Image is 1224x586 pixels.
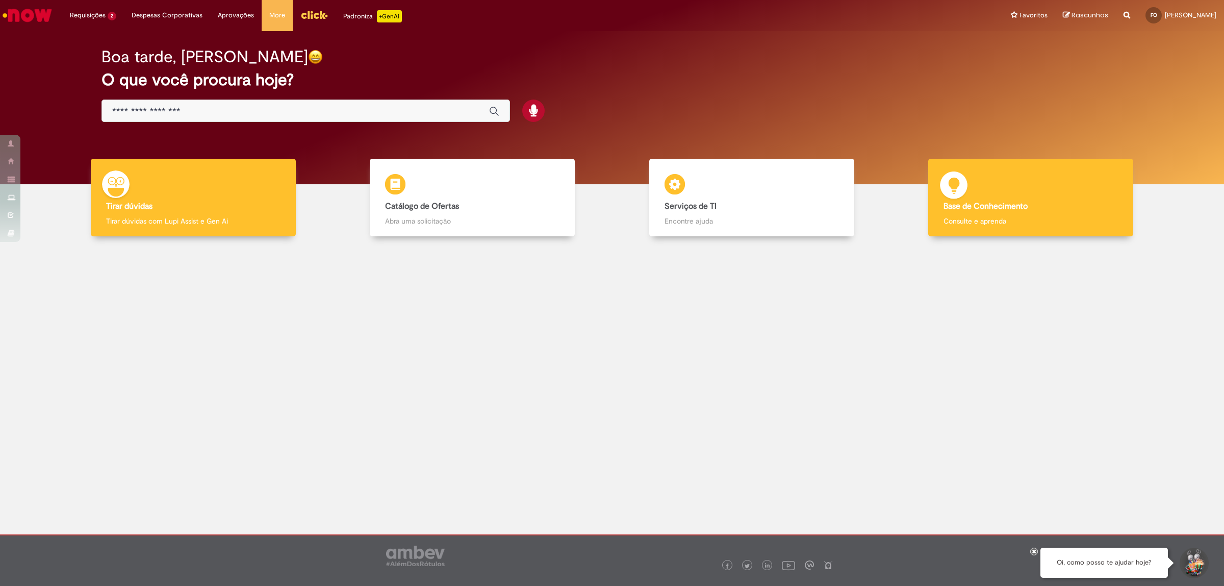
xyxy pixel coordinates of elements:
p: Encontre ajuda [665,216,839,226]
div: Oi, como posso te ajudar hoje? [1040,548,1168,578]
div: Padroniza [343,10,402,22]
span: Rascunhos [1072,10,1108,20]
h2: O que você procura hoje? [101,71,1123,89]
img: logo_footer_workplace.png [805,560,814,570]
a: Base de Conhecimento Consulte e aprenda [891,159,1171,237]
img: logo_footer_linkedin.png [765,563,770,569]
span: FO [1151,12,1157,18]
p: Consulte e aprenda [943,216,1118,226]
b: Base de Conhecimento [943,201,1028,211]
img: ServiceNow [1,5,54,26]
img: logo_footer_youtube.png [782,558,795,572]
span: More [269,10,285,20]
img: logo_footer_naosei.png [824,560,833,570]
h2: Boa tarde, [PERSON_NAME] [101,48,308,66]
p: Abra uma solicitação [385,216,559,226]
p: +GenAi [377,10,402,22]
img: logo_footer_twitter.png [745,564,750,569]
img: happy-face.png [308,50,323,64]
span: Despesas Corporativas [132,10,202,20]
img: logo_footer_ambev_rotulo_gray.png [386,546,445,566]
a: Serviços de TI Encontre ajuda [612,159,891,237]
b: Catálogo de Ofertas [385,201,459,211]
p: Tirar dúvidas com Lupi Assist e Gen Ai [106,216,280,226]
span: Requisições [70,10,106,20]
b: Serviços de TI [665,201,717,211]
span: 2 [108,12,116,20]
img: logo_footer_facebook.png [725,564,730,569]
span: Favoritos [1019,10,1048,20]
button: Iniciar Conversa de Suporte [1178,548,1209,578]
a: Tirar dúvidas Tirar dúvidas com Lupi Assist e Gen Ai [54,159,333,237]
span: [PERSON_NAME] [1165,11,1216,19]
a: Catálogo de Ofertas Abra uma solicitação [333,159,613,237]
img: click_logo_yellow_360x200.png [300,7,328,22]
a: Rascunhos [1063,11,1108,20]
span: Aprovações [218,10,254,20]
b: Tirar dúvidas [106,201,152,211]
